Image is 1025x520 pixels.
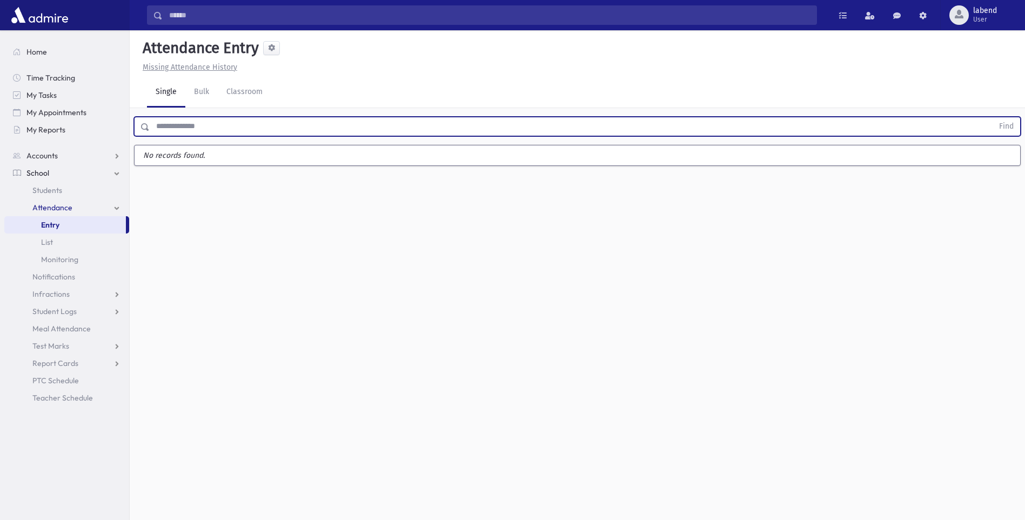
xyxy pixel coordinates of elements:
[135,145,1020,165] label: No records found.
[185,77,218,108] a: Bulk
[4,121,129,138] a: My Reports
[4,251,129,268] a: Monitoring
[4,372,129,389] a: PTC Schedule
[138,39,259,57] h5: Attendance Entry
[32,203,72,212] span: Attendance
[26,168,49,178] span: School
[26,90,57,100] span: My Tasks
[41,220,59,230] span: Entry
[26,151,58,161] span: Accounts
[4,164,129,182] a: School
[32,185,62,195] span: Students
[32,289,70,299] span: Infractions
[32,341,69,351] span: Test Marks
[138,63,237,72] a: Missing Attendance History
[4,303,129,320] a: Student Logs
[4,320,129,337] a: Meal Attendance
[4,285,129,303] a: Infractions
[993,117,1020,136] button: Find
[4,199,129,216] a: Attendance
[32,306,77,316] span: Student Logs
[41,255,78,264] span: Monitoring
[4,43,129,61] a: Home
[32,324,91,334] span: Meal Attendance
[4,234,129,251] a: List
[4,104,129,121] a: My Appointments
[26,47,47,57] span: Home
[143,63,237,72] u: Missing Attendance History
[4,268,129,285] a: Notifications
[4,182,129,199] a: Students
[9,4,71,26] img: AdmirePro
[26,108,86,117] span: My Appointments
[4,69,129,86] a: Time Tracking
[4,147,129,164] a: Accounts
[4,337,129,355] a: Test Marks
[163,5,816,25] input: Search
[147,77,185,108] a: Single
[4,389,129,406] a: Teacher Schedule
[26,73,75,83] span: Time Tracking
[32,393,93,403] span: Teacher Schedule
[973,15,997,24] span: User
[4,216,126,234] a: Entry
[32,358,78,368] span: Report Cards
[26,125,65,135] span: My Reports
[4,355,129,372] a: Report Cards
[32,272,75,282] span: Notifications
[973,6,997,15] span: labend
[41,237,53,247] span: List
[32,376,79,385] span: PTC Schedule
[218,77,271,108] a: Classroom
[4,86,129,104] a: My Tasks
